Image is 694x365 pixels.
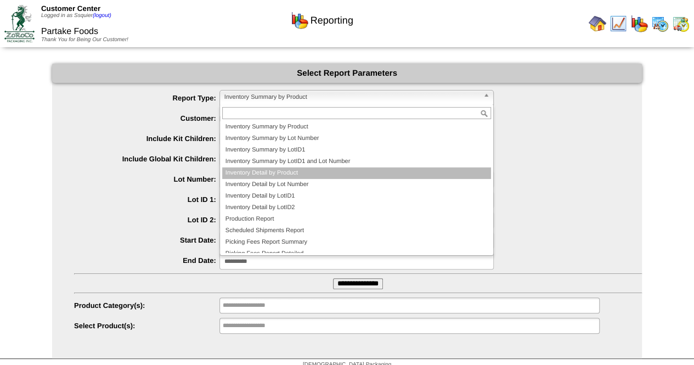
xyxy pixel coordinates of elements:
img: line_graph.gif [610,15,627,32]
a: (logout) [93,13,111,19]
div: Select Report Parameters [52,64,642,83]
li: Inventory Summary by Lot Number [222,133,491,144]
label: Start Date: [74,236,219,244]
img: ZoRoCo_Logo(Green%26Foil)%20jpg.webp [4,5,35,42]
label: Lot ID 2: [74,216,219,224]
li: Inventory Detail by LotID1 [222,190,491,202]
label: Customer: [74,114,219,122]
img: graph.gif [291,12,308,29]
label: Include Kit Children: [74,134,219,143]
li: Inventory Detail by Lot Number [222,179,491,190]
label: Select Product(s): [74,322,219,330]
label: Include Global Kit Children: [74,155,219,163]
span: Partake Foods [74,110,642,123]
img: calendarinout.gif [672,15,690,32]
li: Inventory Summary by LotID1 [222,144,491,156]
label: Report Type: [74,94,219,102]
span: Logged in as Ssquier [41,13,111,19]
li: Inventory Detail by Product [222,167,491,179]
img: calendarprod.gif [651,15,669,32]
label: Product Category(s): [74,301,219,310]
li: Inventory Detail by LotID2 [222,202,491,214]
li: Inventory Summary by LotID1 and Lot Number [222,156,491,167]
span: Inventory Summary by Product [224,91,479,104]
img: graph.gif [630,15,648,32]
li: Inventory Summary by Product [222,121,491,133]
li: Scheduled Shipments Report [222,225,491,237]
img: home.gif [589,15,606,32]
span: Partake Foods [41,27,98,36]
label: Lot ID 1: [74,195,219,204]
label: End Date: [74,256,219,265]
label: Lot Number: [74,175,219,183]
span: Thank You for Being Our Customer! [41,37,128,43]
li: Picking Fees Report Summary [222,237,491,248]
span: Reporting [311,15,353,26]
li: Picking Fees Report Detailed [222,248,491,260]
li: Production Report [222,214,491,225]
span: Customer Center [41,4,100,13]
